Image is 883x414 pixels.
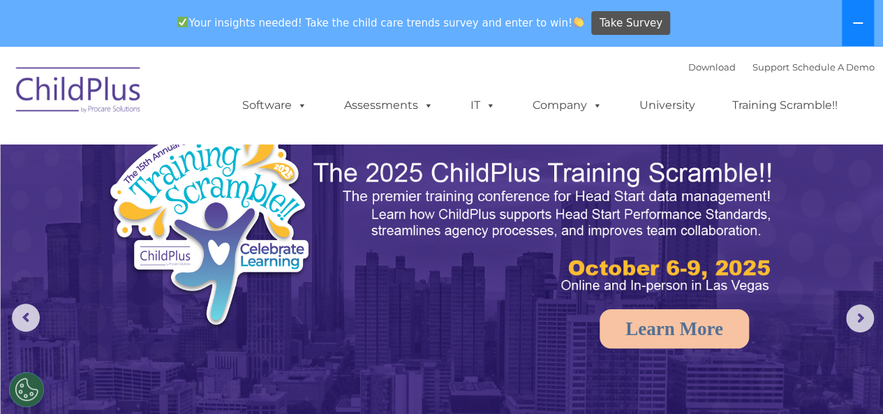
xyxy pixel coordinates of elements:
a: Training Scramble!! [718,91,852,119]
img: ChildPlus by Procare Solutions [9,57,149,127]
span: Your insights needed! Take the child care trends survey and enter to win! [172,9,590,36]
a: Software [228,91,321,119]
a: Assessments [330,91,447,119]
a: Download [688,61,736,73]
button: Cookies Settings [9,372,44,407]
img: ✅ [177,17,188,27]
a: Schedule A Demo [792,61,875,73]
a: IT [457,91,510,119]
span: Phone number [194,149,253,160]
a: University [625,91,709,119]
span: Last name [194,92,237,103]
a: Support [752,61,789,73]
font: | [688,61,875,73]
span: Take Survey [600,11,662,36]
a: Company [519,91,616,119]
a: Learn More [600,309,749,348]
a: Take Survey [591,11,670,36]
img: 👏 [573,17,584,27]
